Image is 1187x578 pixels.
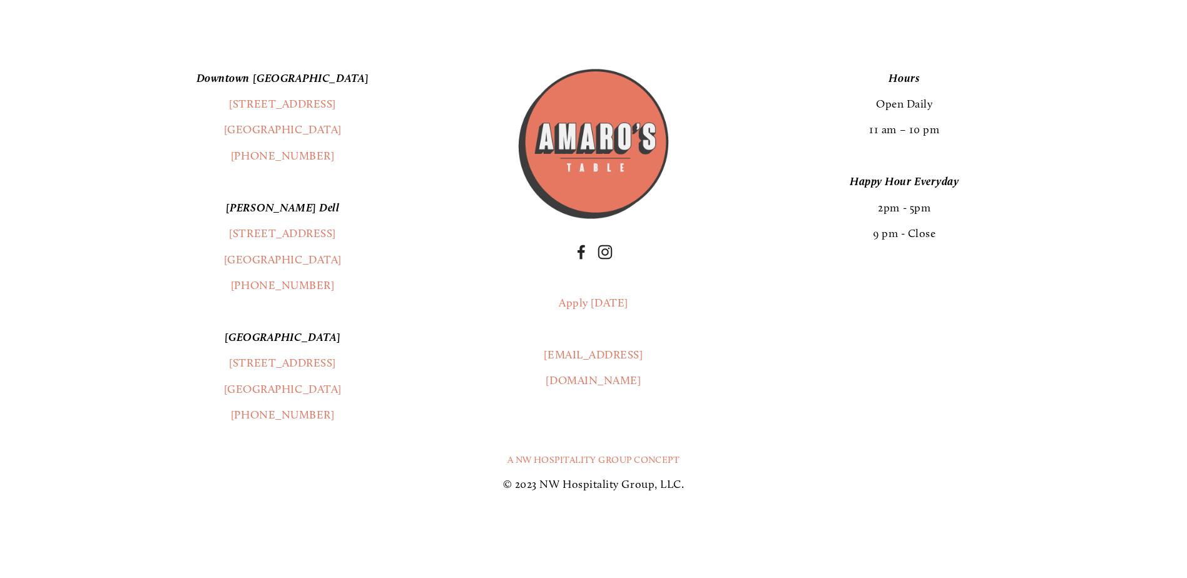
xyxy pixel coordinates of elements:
a: [PHONE_NUMBER] [231,408,335,422]
p: © 2023 NW Hospitality Group, LLC. [71,472,1116,497]
a: [STREET_ADDRESS][GEOGRAPHIC_DATA] [224,356,342,395]
a: Instagram [598,245,613,260]
img: Amaros_Logo.png [516,66,672,222]
p: 2pm - 5pm 9 pm - Close [693,169,1116,246]
em: Happy Hour Everyday [850,175,959,188]
a: [EMAIL_ADDRESS][DOMAIN_NAME] [544,348,643,387]
a: [GEOGRAPHIC_DATA] [224,253,342,266]
em: [GEOGRAPHIC_DATA] [225,330,341,344]
em: [PERSON_NAME] Dell [226,201,340,215]
a: [GEOGRAPHIC_DATA] [224,123,342,136]
a: A NW Hospitality Group Concept [507,454,680,465]
a: Facebook [574,245,589,260]
a: [PHONE_NUMBER] [231,278,335,292]
a: [PHONE_NUMBER] [231,149,335,163]
a: [STREET_ADDRESS] [229,226,336,240]
a: Apply [DATE] [559,296,628,310]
